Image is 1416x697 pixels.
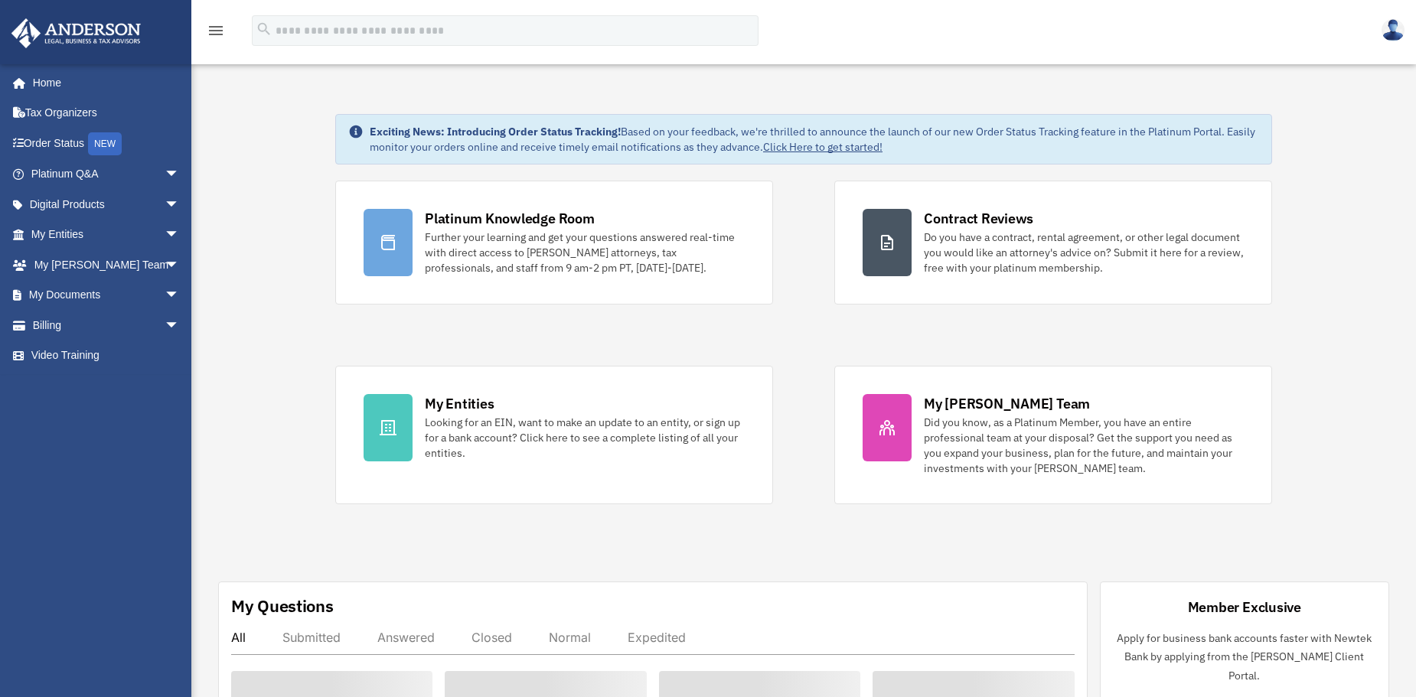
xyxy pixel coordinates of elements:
a: Digital Productsarrow_drop_down [11,189,203,220]
div: Did you know, as a Platinum Member, you have an entire professional team at your disposal? Get th... [924,415,1244,476]
div: My Entities [425,394,494,413]
div: Platinum Knowledge Room [425,209,595,228]
a: menu [207,27,225,40]
div: All [231,630,246,645]
div: Based on your feedback, we're thrilled to announce the launch of our new Order Status Tracking fe... [370,124,1259,155]
div: Answered [377,630,435,645]
span: arrow_drop_down [165,189,195,220]
strong: Exciting News: Introducing Order Status Tracking! [370,125,621,138]
div: Submitted [282,630,341,645]
span: arrow_drop_down [165,249,195,281]
a: Order StatusNEW [11,128,203,159]
div: Looking for an EIN, want to make an update to an entity, or sign up for a bank account? Click her... [425,415,745,461]
a: My Entitiesarrow_drop_down [11,220,203,250]
div: My Questions [231,594,334,617]
a: Contract Reviews Do you have a contract, rental agreement, or other legal document you would like... [834,181,1272,305]
a: My Documentsarrow_drop_down [11,280,203,311]
div: Member Exclusive [1188,598,1301,617]
div: Do you have a contract, rental agreement, or other legal document you would like an attorney's ad... [924,230,1244,275]
img: User Pic [1382,19,1405,41]
a: Platinum Q&Aarrow_drop_down [11,159,203,190]
div: Expedited [628,630,686,645]
a: Billingarrow_drop_down [11,310,203,340]
i: menu [207,21,225,40]
a: Click Here to get started! [763,140,883,154]
span: arrow_drop_down [165,159,195,191]
div: Normal [549,630,591,645]
div: My [PERSON_NAME] Team [924,394,1090,413]
a: My Entities Looking for an EIN, want to make an update to an entity, or sign up for a bank accoun... [335,366,773,504]
a: My [PERSON_NAME] Team Did you know, as a Platinum Member, you have an entire professional team at... [834,366,1272,504]
span: arrow_drop_down [165,310,195,341]
div: Further your learning and get your questions answered real-time with direct access to [PERSON_NAM... [425,230,745,275]
a: Tax Organizers [11,98,203,129]
span: arrow_drop_down [165,220,195,251]
img: Anderson Advisors Platinum Portal [7,18,145,48]
a: My [PERSON_NAME] Teamarrow_drop_down [11,249,203,280]
div: Closed [471,630,512,645]
span: arrow_drop_down [165,280,195,311]
a: Home [11,67,195,98]
a: Video Training [11,340,203,371]
div: Contract Reviews [924,209,1033,228]
div: NEW [88,132,122,155]
p: Apply for business bank accounts faster with Newtek Bank by applying from the [PERSON_NAME] Clien... [1113,629,1377,686]
a: Platinum Knowledge Room Further your learning and get your questions answered real-time with dire... [335,181,773,305]
i: search [256,21,272,37]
